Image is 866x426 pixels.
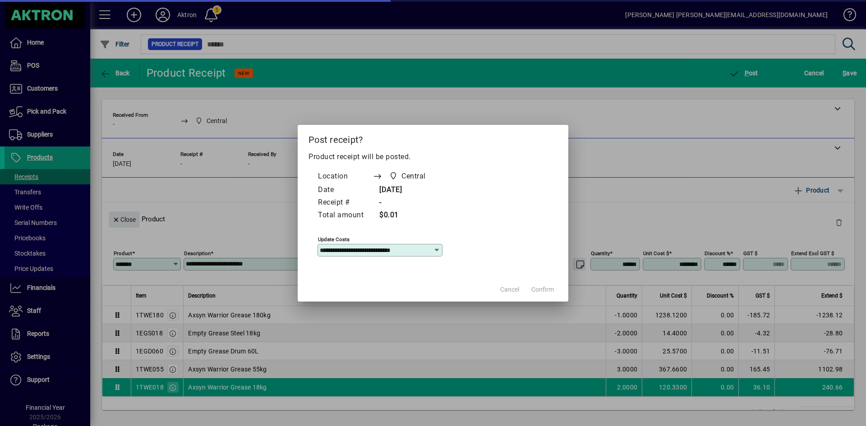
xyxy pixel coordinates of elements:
[318,169,373,184] td: Location
[318,236,350,242] mat-label: Update costs
[309,151,557,162] p: Product receipt will be posted.
[318,197,373,209] td: Receipt #
[373,209,443,222] td: $0.01
[318,184,373,197] td: Date
[373,197,443,209] td: -
[387,170,429,183] span: Central
[373,184,443,197] td: [DATE]
[318,209,373,222] td: Total amount
[298,125,568,151] h2: Post receipt?
[401,171,426,182] span: Central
